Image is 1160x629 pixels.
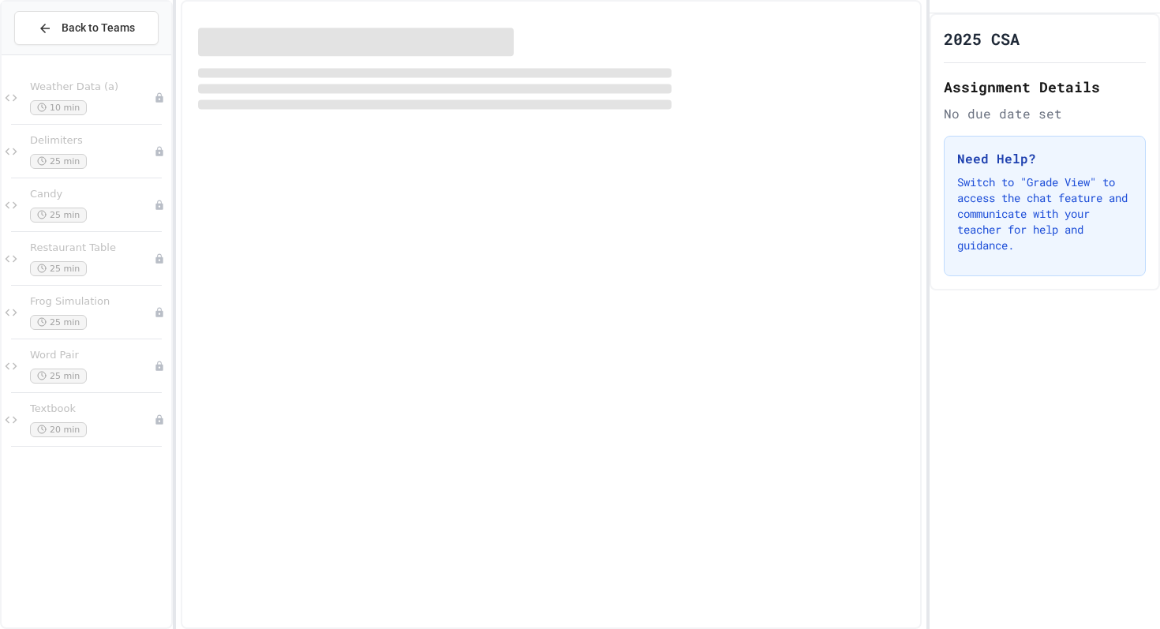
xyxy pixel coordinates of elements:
[30,295,154,309] span: Frog Simulation
[944,28,1020,50] h1: 2025 CSA
[944,104,1146,123] div: No due date set
[957,149,1132,168] h3: Need Help?
[30,422,87,437] span: 20 min
[30,315,87,330] span: 25 min
[30,402,154,416] span: Textbook
[30,208,87,223] span: 25 min
[30,349,154,362] span: Word Pair
[30,134,154,148] span: Delimiters
[944,76,1146,98] h2: Assignment Details
[14,11,159,45] button: Back to Teams
[30,241,154,255] span: Restaurant Table
[62,20,135,36] span: Back to Teams
[30,154,87,169] span: 25 min
[30,261,87,276] span: 25 min
[30,80,154,94] span: Weather Data (a)
[30,188,154,201] span: Candy
[154,146,165,157] div: Unpublished
[154,307,165,318] div: Unpublished
[154,361,165,372] div: Unpublished
[154,92,165,103] div: Unpublished
[30,369,87,384] span: 25 min
[154,200,165,211] div: Unpublished
[154,414,165,425] div: Unpublished
[154,253,165,264] div: Unpublished
[30,100,87,115] span: 10 min
[957,174,1132,253] p: Switch to "Grade View" to access the chat feature and communicate with your teacher for help and ...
